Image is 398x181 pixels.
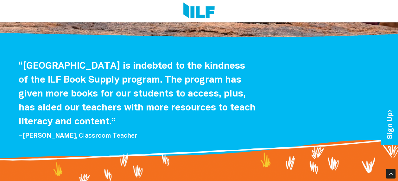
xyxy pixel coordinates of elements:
h4: “[GEOGRAPHIC_DATA] is indebted to the kindness of the ILF Book Supply program. The program has gi... [19,59,256,129]
img: Logo [183,3,215,20]
p: – , Classroom Teacher [19,132,256,140]
div: Scroll Back to Top [386,169,395,178]
span: [PERSON_NAME] [22,133,76,139]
